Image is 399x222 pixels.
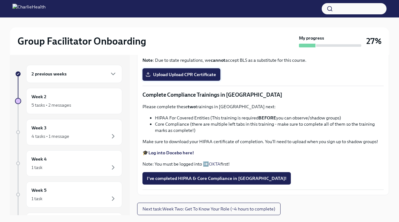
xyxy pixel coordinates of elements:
[188,104,196,109] strong: two
[15,119,122,145] a: Week 34 tasks • 1 message
[142,91,384,99] p: Complete Compliance Trainings in [GEOGRAPHIC_DATA]
[147,175,286,181] span: I've completed HIPAA & Core Compliance in [GEOGRAPHIC_DATA]!
[155,115,384,121] li: HIPAA For Covered Entities (This training is required you can observe/shadow groups)
[137,203,281,215] button: Next task:Week Two: Get To Know Your Role (~4 hours to complete)
[31,164,42,171] div: 1 task
[15,88,122,114] a: Week 25 tasks • 2 messages
[142,57,153,63] strong: Note
[12,4,46,14] img: CharlieHealth
[31,102,71,108] div: 5 tasks • 2 messages
[26,65,122,83] div: 2 previous weeks
[142,138,384,145] p: Make sure to download your HIPAA certificate of completion. You'll need to upload when you sign u...
[142,161,384,167] p: Note: You must be logged into ➡️ first!
[142,104,384,110] p: Please complete these trainings in [GEOGRAPHIC_DATA] next:
[147,71,216,78] span: Upload Upload CPR Certificate
[142,57,384,63] p: : Due to state regulations, we accept BLS as a substitute for this course.
[15,150,122,176] a: Week 41 task
[155,121,384,133] li: Core Compliance (there are multiple left tabs in this training - make sure to complete all of the...
[31,156,47,162] h6: Week 4
[31,124,46,131] h6: Week 3
[17,35,146,47] h2: Group Facilitator Onboarding
[366,36,382,47] h3: 27%
[31,93,46,100] h6: Week 2
[31,133,69,139] div: 4 tasks • 1 message
[211,57,225,63] strong: cannot
[142,68,220,81] label: Upload Upload CPR Certificate
[142,150,384,156] p: 🎓
[31,70,67,77] h6: 2 previous weeks
[142,206,275,212] span: Next task : Week Two: Get To Know Your Role (~4 hours to complete)
[148,150,194,156] a: Log into Docebo here!
[299,35,324,41] strong: My progress
[31,187,46,194] h6: Week 5
[15,181,122,208] a: Week 51 task
[209,161,220,167] a: OKTA
[31,195,42,202] div: 1 task
[258,115,276,121] strong: BEFORE
[142,172,291,185] button: I've completed HIPAA & Core Compliance in [GEOGRAPHIC_DATA]!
